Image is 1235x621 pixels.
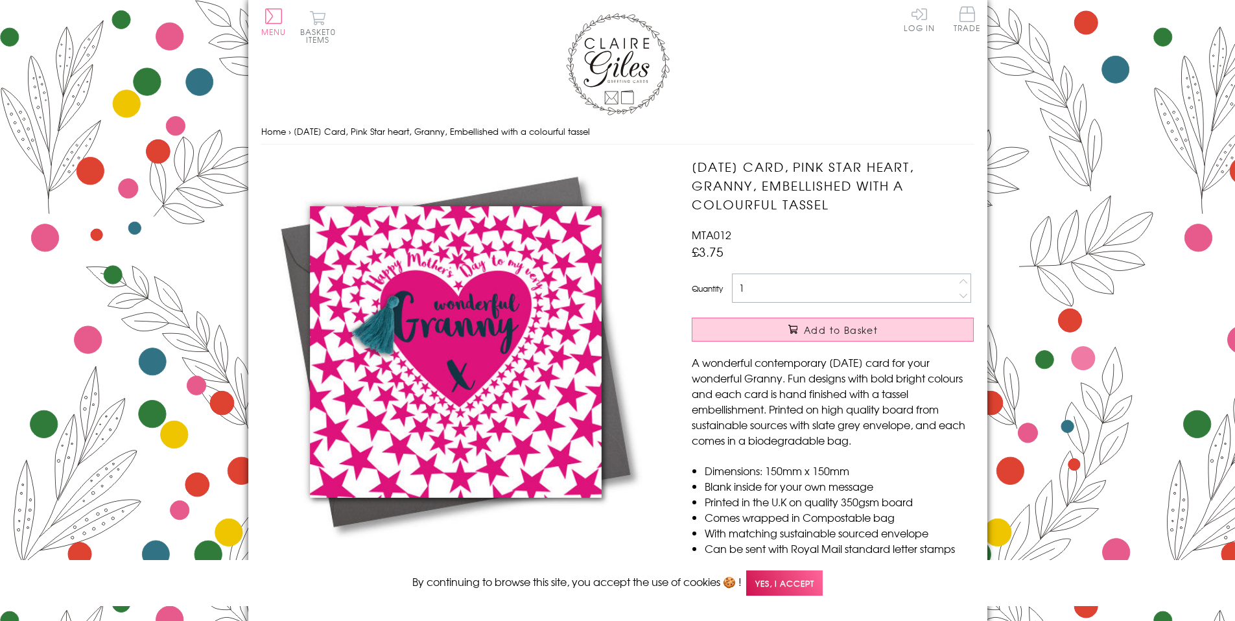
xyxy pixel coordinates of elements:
li: Dimensions: 150mm x 150mm [705,463,974,478]
img: Mother's Day Card, Pink Star heart, Granny, Embellished with a colourful tassel [261,158,650,546]
button: Basket0 items [300,10,336,43]
span: Menu [261,26,287,38]
span: £3.75 [692,242,723,261]
li: Printed in the U.K on quality 350gsm board [705,494,974,510]
p: A wonderful contemporary [DATE] card for your wonderful Granny. Fun designs with bold bright colo... [692,355,974,448]
label: Quantity [692,283,723,294]
h1: [DATE] Card, Pink Star heart, Granny, Embellished with a colourful tassel [692,158,974,213]
li: Comes wrapped in Compostable bag [705,510,974,525]
li: Blank inside for your own message [705,478,974,494]
button: Add to Basket [692,318,974,342]
span: Trade [954,6,981,32]
a: Log In [904,6,935,32]
span: Add to Basket [804,323,878,336]
span: Yes, I accept [746,570,823,596]
nav: breadcrumbs [261,119,974,145]
button: Menu [261,8,287,36]
span: 0 items [306,26,336,45]
li: With matching sustainable sourced envelope [705,525,974,541]
li: Can be sent with Royal Mail standard letter stamps [705,541,974,556]
span: [DATE] Card, Pink Star heart, Granny, Embellished with a colourful tassel [294,125,590,137]
span: › [288,125,291,137]
img: Claire Giles Greetings Cards [566,13,670,115]
a: Trade [954,6,981,34]
a: Home [261,125,286,137]
span: MTA012 [692,227,731,242]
